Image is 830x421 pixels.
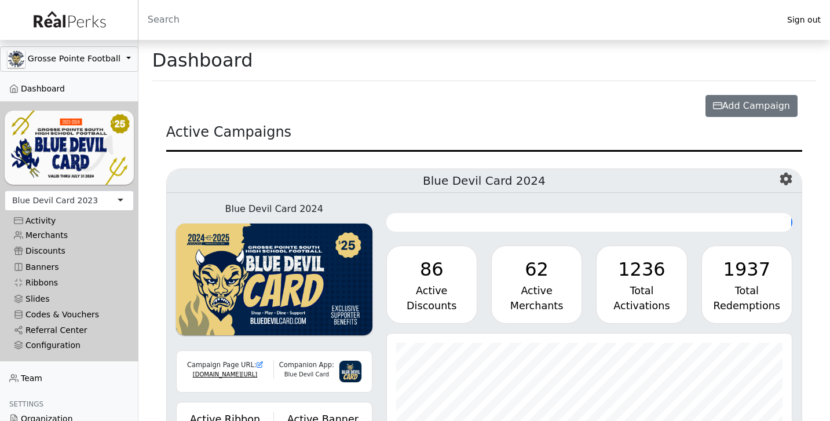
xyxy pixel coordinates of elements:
[5,243,134,259] a: Discounts
[5,307,134,323] a: Codes & Vouchers
[193,371,257,378] a: [DOMAIN_NAME][URL]
[386,246,477,324] a: 86 Active Discounts
[5,275,134,291] a: Ribbons
[596,246,687,324] a: 1236 Total Activations
[274,370,339,379] div: Blue Devil Card
[274,360,339,370] div: Companion App:
[606,283,677,298] div: Total
[138,6,778,34] input: Search
[701,246,792,324] a: 1937 Total Redemptions
[176,202,372,216] div: Blue Devil Card 2024
[396,255,467,283] div: 86
[167,169,802,193] h5: Blue Devil Card 2024
[9,400,43,408] span: Settings
[12,195,98,207] div: Blue Devil Card 2023
[711,298,783,313] div: Redemptions
[5,228,134,243] a: Merchants
[778,12,830,28] a: Sign out
[14,216,125,226] div: Activity
[5,323,134,338] a: Referral Center
[5,111,134,184] img: YNIl3DAlDelxGQFo2L2ARBV2s5QDnXUOFwQF9zvk.png
[491,246,582,324] a: 62 Active Merchants
[5,259,134,275] a: Banners
[166,122,802,152] div: Active Campaigns
[501,283,572,298] div: Active
[339,360,361,383] img: 3g6IGvkLNUf97zVHvl5PqY3f2myTnJRpqDk2mpnC.png
[501,255,572,283] div: 62
[14,341,125,350] div: Configuration
[791,213,792,232] div: 1 Days Remaining
[501,298,572,313] div: Merchants
[606,298,677,313] div: Activations
[176,224,372,336] img: KU4oQBlrJSc0VFV40ZYsMGU8qVNshE7dAADzWlty.png
[396,298,467,313] div: Discounts
[705,95,798,117] button: Add Campaign
[152,49,253,71] h1: Dashboard
[711,283,783,298] div: Total
[711,255,783,283] div: 1937
[396,283,467,298] div: Active
[5,291,134,306] a: Slides
[8,50,25,68] img: GAa1zriJJmkmu1qRtUwg8x1nQwzlKm3DoqW9UgYl.jpg
[606,255,677,283] div: 1236
[184,360,266,370] div: Campaign Page URL:
[27,7,111,33] img: real_perks_logo-01.svg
